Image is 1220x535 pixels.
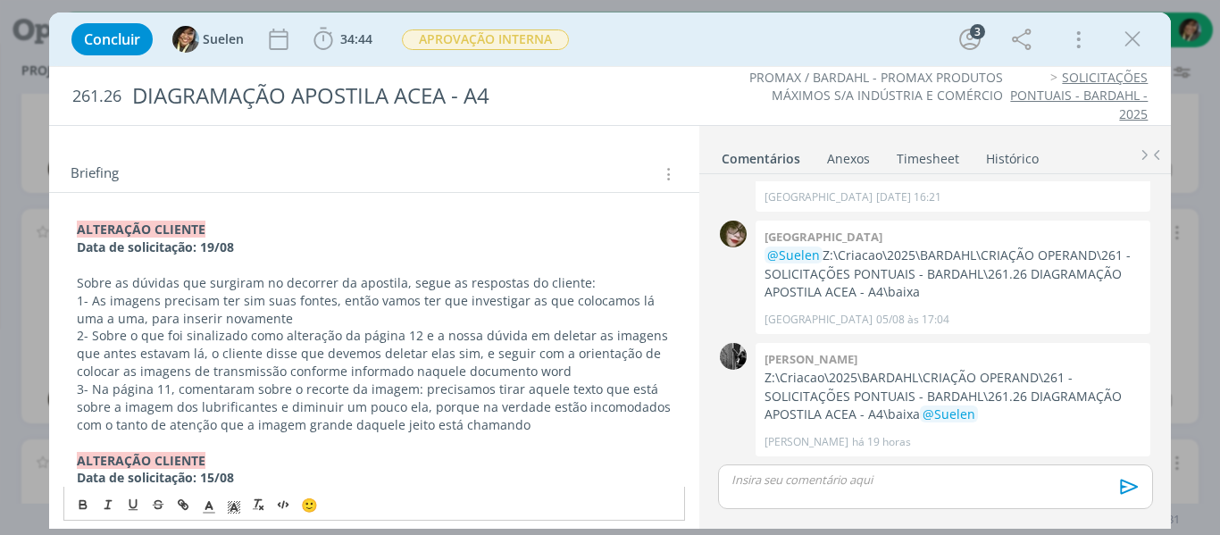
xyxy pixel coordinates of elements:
a: Timesheet [896,142,960,168]
p: Sobre as dúvidas que surgiram no decorrer da apostila, segue as respostas do cliente: [77,274,673,292]
span: 🙂 [301,496,318,514]
div: 3 [970,24,985,39]
button: 3 [956,25,984,54]
a: Comentários [721,142,801,168]
span: Concluir [84,32,140,46]
p: [PERSON_NAME] [765,434,848,450]
b: [GEOGRAPHIC_DATA] [765,229,882,245]
a: Histórico [985,142,1040,168]
p: 3- Na página 11, comentaram sobre o recorte da imagem: precisamos tirar aquele texto que está sob... [77,380,673,434]
b: [PERSON_NAME] [765,351,857,367]
p: [GEOGRAPHIC_DATA] [765,312,873,328]
button: 34:44 [309,25,377,54]
span: [DATE] 16:21 [876,189,941,205]
button: APROVAÇÃO INTERNA [401,29,570,51]
span: APROVAÇÃO INTERNA [402,29,569,50]
span: Suelen [203,33,244,46]
p: 2- Sobre o que foi sinalizado como alteração da página 12 e a nossa dúvida em deletar as imagens ... [77,327,673,380]
div: dialog [49,13,1172,529]
button: 🙂 [297,494,322,515]
a: SOLICITAÇÕES PONTUAIS - BARDAHL - 2025 [1010,69,1148,122]
span: @Suelen [767,247,820,263]
button: SSuelen [172,26,244,53]
p: [GEOGRAPHIC_DATA] [765,189,873,205]
span: há 19 horas [852,434,911,450]
button: Concluir [71,23,153,55]
a: PROMAX / BARDAHL - PROMAX PRODUTOS MÁXIMOS S/A INDÚSTRIA E COMÉRCIO [749,69,1003,104]
span: Briefing [71,163,119,186]
img: K [720,221,747,247]
span: 05/08 às 17:04 [876,312,949,328]
strong: Data de solicitação: 15/08 [77,469,234,486]
p: Z:\Criacao\2025\BARDAHL\CRIAÇÃO OPERAND\261 - SOLICITAÇÕES PONTUAIS - BARDAHL\261.26 DIAGRAMAÇÃO ... [765,369,1141,423]
span: 34:44 [340,30,372,47]
strong: ALTERAÇÃO CLIENTE [77,452,205,469]
strong: ALTERAÇÃO CLIENTE [77,221,205,238]
span: @Suelen [923,405,975,422]
p: 1- As imagens precisam ter sim suas fontes, então vamos ter que investigar as que colocamos lá um... [77,292,673,328]
div: DIAGRAMAÇÃO APOSTILA ACEA - A4 [125,74,692,118]
strong: Data de solicitação: 19/08 [77,238,234,255]
span: 261.26 [72,87,121,106]
img: P [720,343,747,370]
span: Cor do Texto [196,494,221,515]
div: Anexos [827,150,870,168]
img: S [172,26,199,53]
p: Z:\Criacao\2025\BARDAHL\CRIAÇÃO OPERAND\261 - SOLICITAÇÕES PONTUAIS - BARDAHL\261.26 DIAGRAMAÇÃO ... [765,247,1141,301]
span: Cor de Fundo [221,494,247,515]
